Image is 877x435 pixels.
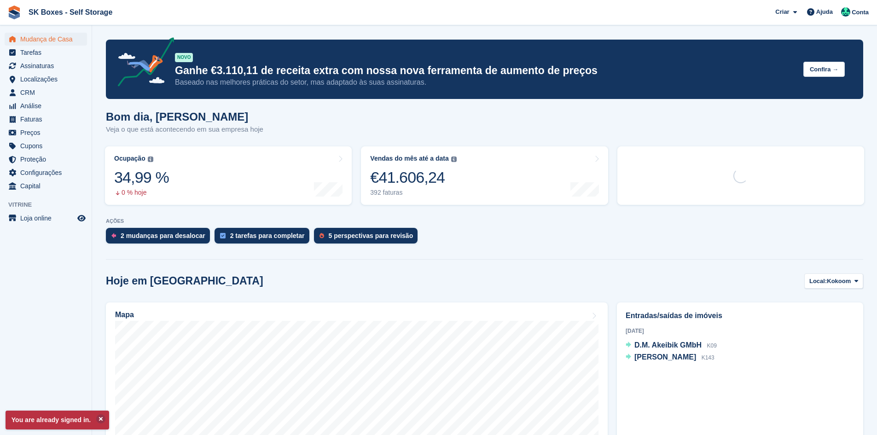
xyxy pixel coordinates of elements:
[626,310,854,321] h2: Entradas/saídas de imóveis
[20,180,76,192] span: Capital
[114,168,169,187] div: 34,99 %
[7,6,21,19] img: stora-icon-8386f47178a22dfd0bd8f6a31ec36ba5ce8667c1dd55bd0f319d3a0aa187defe.svg
[634,341,702,349] span: D.M. Akeibik GMbH
[5,59,87,72] a: menu
[841,7,850,17] img: Cláudio Borges
[8,200,92,209] span: Vitrine
[634,353,696,361] span: [PERSON_NAME]
[175,53,193,62] div: NOVO
[20,212,76,225] span: Loja online
[20,59,76,72] span: Assinaturas
[5,113,87,126] a: menu
[20,33,76,46] span: Mudança de Casa
[106,110,263,123] h1: Bom dia, [PERSON_NAME]
[314,228,423,248] a: 5 perspectivas para revisão
[114,189,169,197] div: 0 % hoje
[626,352,714,364] a: [PERSON_NAME] K143
[5,86,87,99] a: menu
[804,273,863,289] button: Local: Kokoom
[105,146,352,205] a: Ocupação 34,99 % 0 % hoje
[20,153,76,166] span: Proteção
[361,146,608,205] a: Vendas do mês até a data €41.606,24 392 faturas
[148,157,153,162] img: icon-info-grey-7440780725fd019a000dd9b08b2336e03edf1995a4989e88bcd33f0948082b44.svg
[220,233,226,238] img: task-75834270c22a3079a89374b754ae025e5fb1db73e45f91037f5363f120a921f8.svg
[20,166,76,179] span: Configurações
[25,5,116,20] a: SK Boxes - Self Storage
[175,77,796,87] p: Baseado nas melhores práticas do setor, mas adaptado às suas assinaturas.
[6,411,109,429] p: You are already signed in.
[5,99,87,112] a: menu
[5,180,87,192] a: menu
[370,155,448,162] div: Vendas do mês até a data
[370,168,456,187] div: €41.606,24
[175,64,796,77] p: Ganhe €3.110,11 de receita extra com nossa nova ferramenta de aumento de preços
[114,155,145,162] div: Ocupação
[5,46,87,59] a: menu
[111,233,116,238] img: move_outs_to_deallocate_icon-f764333ba52eb49d3ac5e1228854f67142a1ed5810a6f6cc68b1a99e826820c5.svg
[20,113,76,126] span: Faturas
[5,212,87,225] a: menu
[110,37,174,90] img: price-adjustments-announcement-icon-8257ccfd72463d97f412b2fc003d46551f7dbcb40ab6d574587a9cd5c0d94...
[852,8,869,17] span: Conta
[20,86,76,99] span: CRM
[20,126,76,139] span: Preços
[106,124,263,135] p: Veja o que está acontecendo em sua empresa hoje
[775,7,789,17] span: Criar
[20,139,76,152] span: Cupons
[115,311,134,319] h2: Mapa
[626,340,717,352] a: D.M. Akeibik GMbH K09
[451,157,457,162] img: icon-info-grey-7440780725fd019a000dd9b08b2336e03edf1995a4989e88bcd33f0948082b44.svg
[5,126,87,139] a: menu
[809,277,827,286] span: Local:
[215,228,314,248] a: 2 tarefas para completar
[5,73,87,86] a: menu
[5,166,87,179] a: menu
[319,233,324,238] img: prospect-51fa495bee0391a8d652442698ab0144808aea92771e9ea1ae160a38d050c398.svg
[827,277,851,286] span: Kokoom
[121,232,205,239] div: 2 mudanças para desalocar
[5,153,87,166] a: menu
[230,232,305,239] div: 2 tarefas para completar
[20,73,76,86] span: Localizações
[329,232,413,239] div: 5 perspectivas para revisão
[5,139,87,152] a: menu
[626,327,854,335] div: [DATE]
[106,228,215,248] a: 2 mudanças para desalocar
[20,46,76,59] span: Tarefas
[702,354,714,361] span: K143
[816,7,833,17] span: Ajuda
[370,189,456,197] div: 392 faturas
[106,275,263,287] h2: Hoje em [GEOGRAPHIC_DATA]
[5,33,87,46] a: menu
[20,99,76,112] span: Análise
[106,218,863,224] p: AÇÕES
[803,62,845,77] button: Confira →
[707,342,717,349] span: K09
[76,213,87,224] a: Loja de pré-visualização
